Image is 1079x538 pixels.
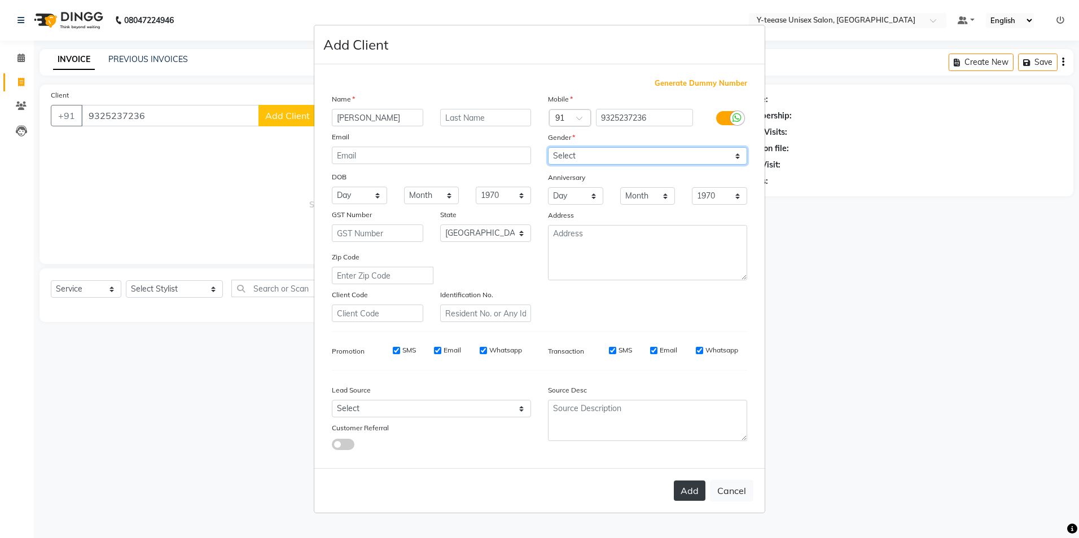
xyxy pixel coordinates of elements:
label: Whatsapp [489,345,522,355]
label: SMS [402,345,416,355]
button: Cancel [710,480,753,501]
label: Customer Referral [332,423,389,433]
label: Email [444,345,461,355]
input: Client Code [332,305,423,322]
label: Anniversary [548,173,585,183]
h4: Add Client [323,34,388,55]
label: Source Desc [548,385,587,395]
input: GST Number [332,224,423,242]
label: Zip Code [332,252,359,262]
label: Address [548,210,574,221]
label: Identification No. [440,290,493,300]
label: Promotion [332,346,365,356]
button: Add [674,480,705,501]
label: Client Code [332,290,368,300]
label: SMS [619,345,632,355]
input: Mobile [596,109,694,126]
label: Lead Source [332,385,371,395]
label: State [440,210,457,220]
span: Generate Dummy Number [655,78,747,89]
label: Whatsapp [705,345,738,355]
label: DOB [332,172,346,182]
label: Email [332,132,349,142]
input: Last Name [440,109,532,126]
input: Email [332,147,531,164]
input: Resident No. or Any Id [440,305,532,322]
label: GST Number [332,210,372,220]
label: Transaction [548,346,584,356]
input: First Name [332,109,423,126]
label: Email [660,345,677,355]
label: Name [332,94,355,104]
label: Gender [548,133,575,143]
input: Enter Zip Code [332,267,433,284]
label: Mobile [548,94,573,104]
